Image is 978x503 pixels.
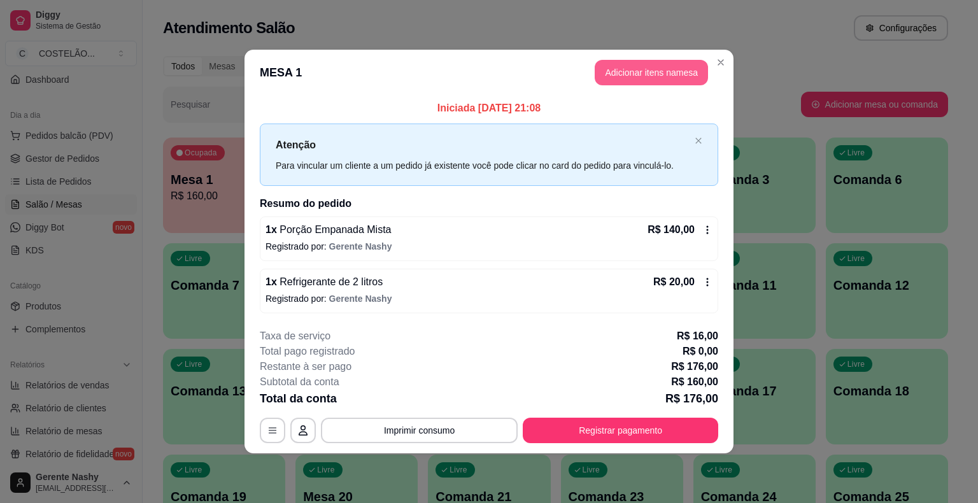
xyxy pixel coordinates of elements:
button: Close [711,52,731,73]
p: R$ 176,00 [671,359,718,374]
p: Total da conta [260,390,337,407]
p: Taxa de serviço [260,329,330,344]
p: Iniciada [DATE] 21:08 [260,101,718,116]
span: Gerente Nashy [329,294,392,304]
p: R$ 20,00 [653,274,695,290]
p: R$ 160,00 [671,374,718,390]
button: Registrar pagamento [523,418,718,443]
span: Gerente Nashy [329,241,392,251]
span: Porção Empanada Mista [277,224,392,235]
p: 1 x [266,274,383,290]
p: R$ 16,00 [677,329,718,344]
p: Registrado por: [266,240,712,253]
button: Imprimir consumo [321,418,518,443]
p: Restante à ser pago [260,359,351,374]
h2: Resumo do pedido [260,196,718,211]
p: Atenção [276,137,690,153]
p: 1 x [266,222,391,237]
div: Para vincular um cliente a um pedido já existente você pode clicar no card do pedido para vinculá... [276,159,690,173]
button: close [695,137,702,145]
p: R$ 0,00 [683,344,718,359]
p: Subtotal da conta [260,374,339,390]
p: R$ 140,00 [648,222,695,237]
p: Registrado por: [266,292,712,305]
button: Adicionar itens namesa [595,60,708,85]
p: R$ 176,00 [665,390,718,407]
p: Total pago registrado [260,344,355,359]
header: MESA 1 [244,50,733,96]
span: Refrigerante de 2 litros [277,276,383,287]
